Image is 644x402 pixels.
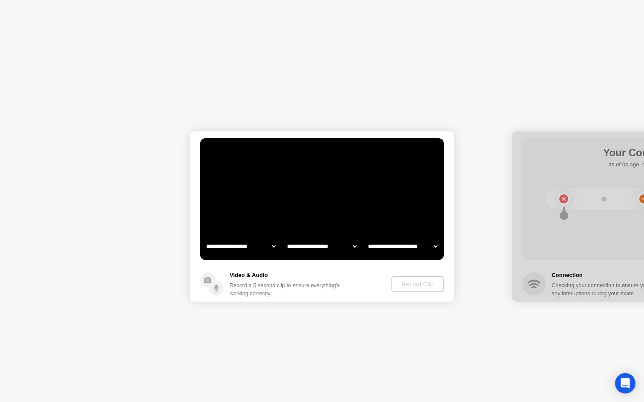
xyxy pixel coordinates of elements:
[285,238,358,255] select: Available speakers
[230,271,343,279] h5: Video & Audio
[615,373,635,393] div: Open Intercom Messenger
[230,281,343,297] div: Record a 5 second clip to ensure everything’s working correctly
[366,238,439,255] select: Available microphones
[204,238,277,255] select: Available cameras
[395,281,440,288] div: Record Clip
[391,276,444,292] button: Record Clip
